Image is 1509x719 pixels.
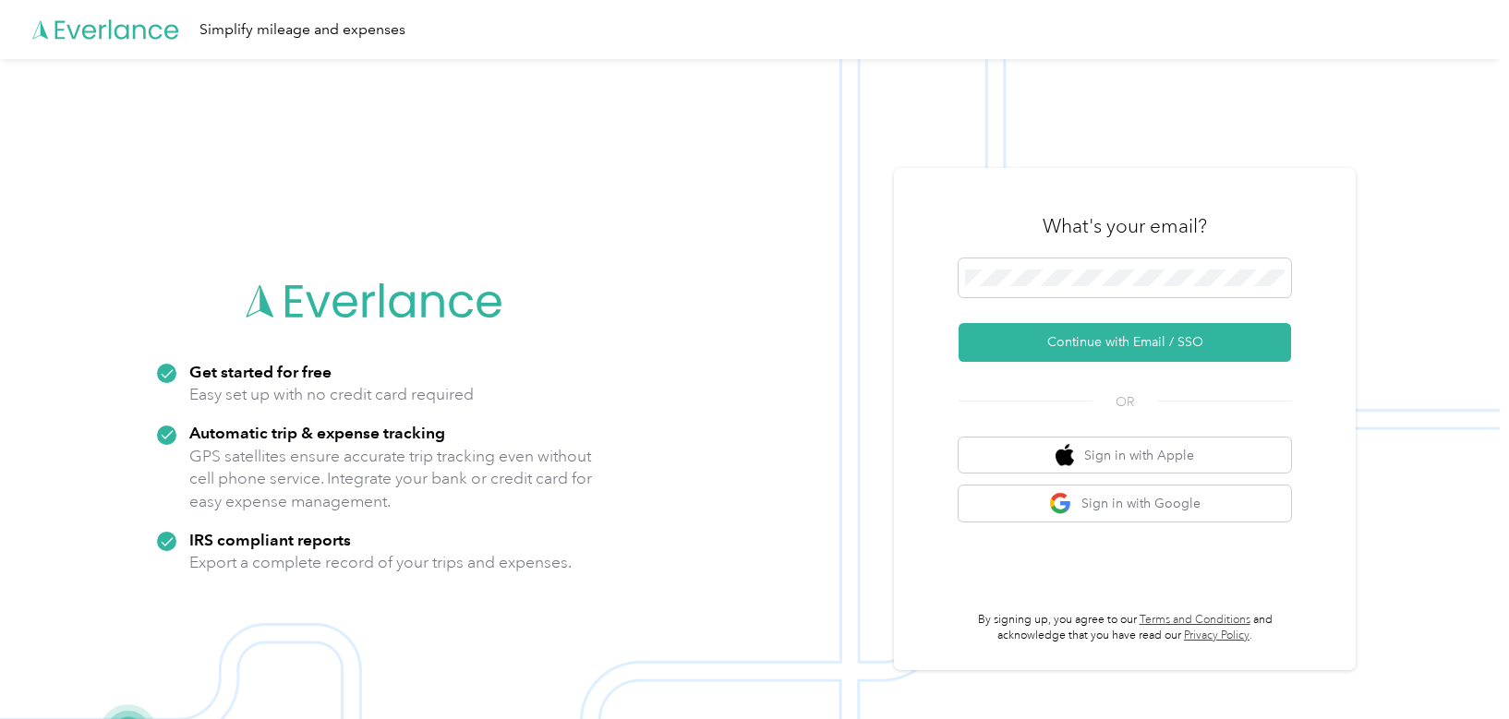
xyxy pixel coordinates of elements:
span: OR [1093,392,1157,412]
a: Terms and Conditions [1140,613,1250,627]
h3: What's your email? [1043,213,1207,239]
p: Easy set up with no credit card required [189,383,474,406]
button: Continue with Email / SSO [959,323,1291,362]
img: apple logo [1056,444,1074,467]
button: google logoSign in with Google [959,485,1291,521]
p: Export a complete record of your trips and expenses. [189,551,572,574]
a: Privacy Policy [1184,629,1249,642]
img: google logo [1049,492,1072,515]
div: Simplify mileage and expenses [199,18,405,42]
p: By signing up, you agree to our and acknowledge that you have read our . [959,612,1291,644]
strong: Automatic trip & expense tracking [189,423,445,442]
strong: Get started for free [189,362,332,381]
strong: IRS compliant reports [189,530,351,549]
p: GPS satellites ensure accurate trip tracking even without cell phone service. Integrate your bank... [189,445,593,513]
button: apple logoSign in with Apple [959,437,1291,473]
